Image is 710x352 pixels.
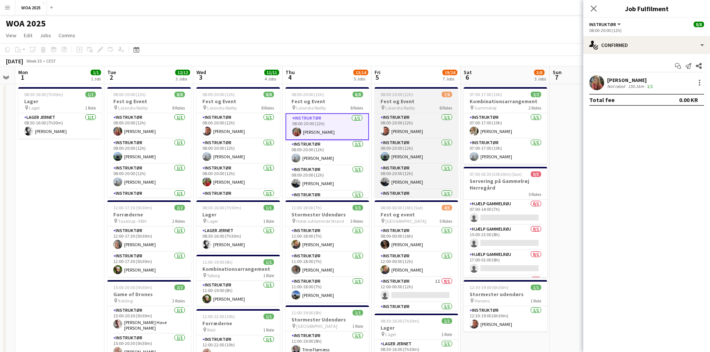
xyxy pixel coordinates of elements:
[91,70,101,75] span: 1/1
[263,218,274,224] span: 1 Role
[353,70,368,75] span: 13/14
[195,73,206,82] span: 3
[3,31,19,40] a: View
[464,69,472,76] span: Sat
[296,218,344,224] span: Hotel Juhlsminde Strand
[118,298,133,304] span: Kolding
[531,171,541,177] span: 0/5
[196,87,280,197] div: 08:00-20:00 (12h)8/8Fest og Event Lalandia Rødby8 RolesInstruktør1/108:00-20:00 (12h)[PERSON_NAME...
[470,92,502,97] span: 07:00-17:00 (10h)
[375,226,458,252] app-card-role: Instruktør1/108:00-00:00 (16h)[PERSON_NAME]
[385,218,426,224] span: [GEOGRAPHIC_DATA]
[172,218,185,224] span: 2 Roles
[18,98,102,105] h3: Lager
[375,98,458,105] h3: Fest og Event
[196,211,280,218] h3: Lager
[464,87,547,164] div: 07:00-17:00 (10h)2/2Kombinationsarrangement Gammelrøj2 RolesInstruktør1/107:00-17:00 (10h)[PERSON...
[174,285,185,290] span: 2/2
[59,32,75,39] span: Comms
[439,105,452,111] span: 8 Roles
[375,324,458,331] h3: Lager
[207,327,215,333] span: Rold
[264,205,274,210] span: 1/1
[196,200,280,252] app-job-card: 08:30-16:00 (7h30m)1/1Lager Lager1 RoleLager Jernet1/108:30-16:00 (7h30m)[PERSON_NAME]
[46,58,56,64] div: CEST
[439,218,452,224] span: 5 Roles
[583,36,710,54] div: Confirmed
[474,105,496,111] span: Gammelrøj
[464,225,547,250] app-card-role: Hjælp Gammelrøj0/115:00-23:00 (8h)
[107,211,191,218] h3: Forræderne
[15,0,47,15] button: WOA 2025
[285,211,369,218] h3: Stormester Udendørs
[285,98,369,105] h3: Fest og Event
[589,22,616,27] span: Instruktør
[202,205,241,210] span: 08:30-16:00 (7h30m)
[589,22,622,27] button: Instruktør
[196,98,280,105] h3: Fest og Event
[196,139,280,164] app-card-role: Instruktør1/108:00-20:00 (12h)[PERSON_NAME]
[263,273,274,278] span: 1 Role
[18,69,28,76] span: Mon
[470,285,508,290] span: 12:30-19:00 (6h30m)
[530,298,541,304] span: 1 Role
[176,76,190,82] div: 3 Jobs
[375,87,458,197] div: 08:00-20:00 (12h)7/8Fest og Event Lalandia Rødby8 RolesInstruktør1/108:00-20:00 (12h)[PERSON_NAME...
[353,92,363,97] span: 8/8
[464,276,547,301] app-card-role: Hjælp Gammelrøj0/1
[381,205,423,210] span: 08:00-00:00 (16h) (Sat)
[196,320,280,327] h3: Forræderne
[107,69,116,76] span: Tue
[6,32,16,39] span: View
[202,259,233,265] span: 11:00-19:00 (8h)
[464,139,547,164] app-card-role: Instruktør1/107:00-17:00 (10h)[PERSON_NAME]
[207,105,237,111] span: Lalandia Rødby
[285,200,369,302] app-job-card: 11:00-18:00 (7h)3/3Stormester Udendørs Hotel Juhlsminde Strand3 RolesInstruktør1/111:00-18:00 (7h...
[352,323,363,329] span: 1 Role
[285,87,369,197] app-job-card: 08:00-20:00 (12h)8/8Fest og Event Lalandia Rødby8 RolesInstruktør1/108:00-20:00 (12h)[PERSON_NAME...
[264,314,274,319] span: 1/1
[375,211,458,218] h3: Fest og event
[353,205,363,210] span: 3/3
[375,252,458,277] app-card-role: Instruktør1/112:00-00:00 (12h)[PERSON_NAME]
[296,105,326,111] span: Lalandia Rødby
[24,92,63,97] span: 08:30-16:00 (7h30m)
[196,189,280,215] app-card-role: Instruktør1/108:00-20:00 (12h)
[583,4,710,13] h3: Job Fulfilment
[263,327,274,333] span: 1 Role
[24,32,32,39] span: Edit
[285,316,369,323] h3: Stormester Udendørs
[261,105,274,111] span: 8 Roles
[442,318,452,324] span: 1/1
[264,259,274,265] span: 1/1
[385,105,415,111] span: Lalandia Rødby
[470,171,522,177] span: 07:00-03:30 (20h30m) (Sun)
[196,255,280,306] div: 11:00-19:00 (8h)1/1Kombinationsarrangement Søborg1 RoleInstruktør1/111:00-19:00 (8h)[PERSON_NAME]
[118,105,148,111] span: Lalandia Rødby
[264,92,274,97] span: 8/8
[18,87,102,139] div: 08:30-16:00 (7h30m)1/1Lager Lager1 RoleLager Jernet1/108:30-16:00 (7h30m)[PERSON_NAME]
[442,92,452,97] span: 7/8
[607,83,627,89] div: Not rated
[291,92,324,97] span: 08:00-20:00 (12h)
[107,98,191,105] h3: Fest og Event
[29,105,40,111] span: Lager
[285,69,295,76] span: Thu
[442,70,457,75] span: 19/24
[296,323,337,329] span: [GEOGRAPHIC_DATA]
[207,218,218,224] span: Lager
[679,96,698,104] div: 0.00 KR
[285,191,369,216] app-card-role: Instruktør1/1
[353,310,363,315] span: 1/1
[107,291,191,298] h3: Game of Drones
[196,281,280,306] app-card-role: Instruktør1/111:00-19:00 (8h)[PERSON_NAME]
[285,165,369,191] app-card-role: Instruktør1/108:00-20:00 (12h)[PERSON_NAME]
[107,189,191,215] app-card-role: Instruktør1/108:00-20:00 (12h)
[464,280,547,332] app-job-card: 12:30-19:00 (6h30m)1/1Stormester udendørs Horsens1 RoleInstruktør1/112:30-19:00 (6h30m)[PERSON_NAME]
[285,113,369,140] app-card-role: Instruktør1/108:00-20:00 (12h)[PERSON_NAME]
[172,105,185,111] span: 8 Roles
[107,306,191,334] app-card-role: Instruktør1/115:00-20:30 (5h30m)[PERSON_NAME] Have [PERSON_NAME]
[37,31,54,40] a: Jobs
